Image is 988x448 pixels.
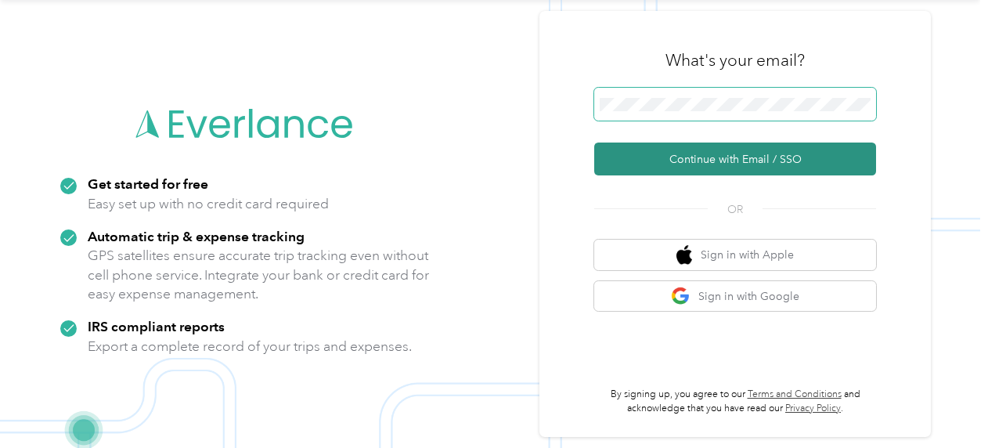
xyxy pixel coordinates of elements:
[665,49,805,71] h3: What's your email?
[88,194,329,214] p: Easy set up with no credit card required
[594,143,876,175] button: Continue with Email / SSO
[594,388,876,415] p: By signing up, you agree to our and acknowledge that you have read our .
[671,287,691,306] img: google logo
[594,281,876,312] button: google logoSign in with Google
[88,175,208,192] strong: Get started for free
[88,318,225,334] strong: IRS compliant reports
[88,228,305,244] strong: Automatic trip & expense tracking
[708,201,763,218] span: OR
[88,246,430,304] p: GPS satellites ensure accurate trip tracking even without cell phone service. Integrate your bank...
[785,403,841,414] a: Privacy Policy
[594,240,876,270] button: apple logoSign in with Apple
[88,337,412,356] p: Export a complete record of your trips and expenses.
[748,388,842,400] a: Terms and Conditions
[676,245,692,265] img: apple logo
